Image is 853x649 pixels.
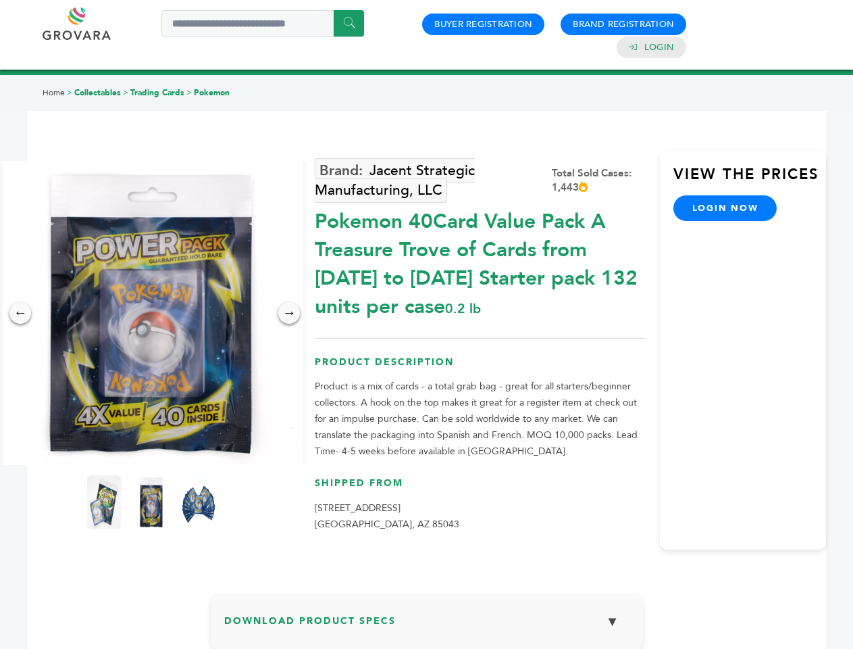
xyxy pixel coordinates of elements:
div: Pokemon 40Card Value Pack A Treasure Trove of Cards from [DATE] to [DATE] Starter pack 132 units ... [315,201,646,321]
a: Buyer Registration [434,18,532,30]
div: → [278,302,300,324]
span: > [123,87,128,98]
span: > [67,87,72,98]
a: Brand Registration [573,18,674,30]
a: Home [43,87,65,98]
a: Pokemon [194,87,230,98]
div: ← [9,302,31,324]
a: Trading Cards [130,87,184,98]
input: Search a product or brand... [161,10,364,37]
img: Pokemon 40-Card Value Pack – A Treasure Trove of Cards from 1996 to 2024 - Starter pack! 132 unit... [182,475,215,529]
a: Login [644,41,674,53]
h3: Shipped From [315,477,646,500]
h3: Download Product Specs [224,607,629,646]
h3: Product Description [315,356,646,379]
span: 0.2 lb [445,299,481,318]
a: Jacent Strategic Manufacturing, LLC [315,158,475,203]
a: login now [673,195,777,221]
span: > [186,87,192,98]
a: Collectables [74,87,121,98]
div: Total Sold Cases: 1,443 [552,166,646,195]
p: Product is a mix of cards - a total grab bag - great for all starters/beginner collectors. A hook... [315,379,646,460]
p: [STREET_ADDRESS] [GEOGRAPHIC_DATA], AZ 85043 [315,500,646,533]
img: Pokemon 40-Card Value Pack – A Treasure Trove of Cards from 1996 to 2024 - Starter pack! 132 unit... [134,475,168,529]
h3: View the Prices [673,164,826,195]
button: ▼ [596,607,629,636]
img: Pokemon 40-Card Value Pack – A Treasure Trove of Cards from 1996 to 2024 - Starter pack! 132 unit... [87,475,121,529]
